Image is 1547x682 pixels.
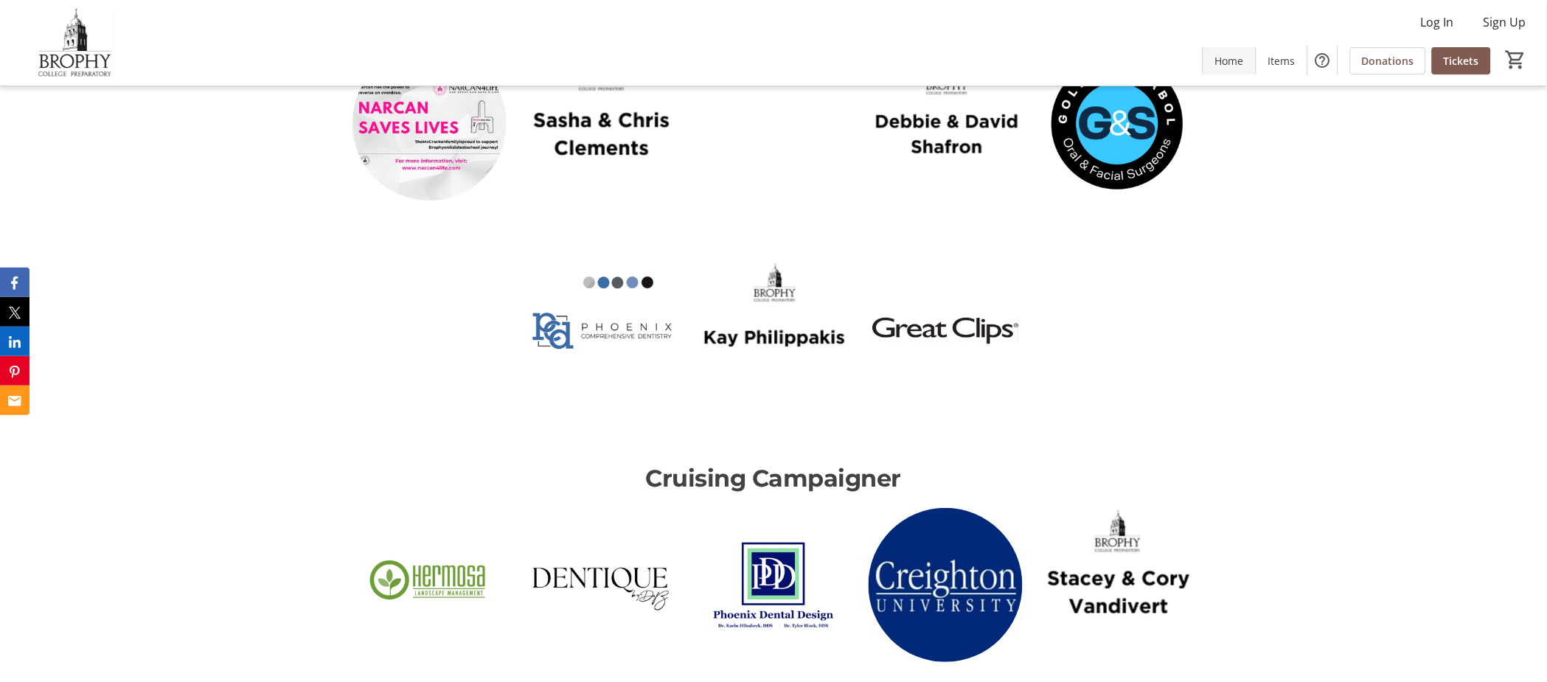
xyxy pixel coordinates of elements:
[9,6,140,80] img: Brophy College Preparatory 's Logo
[1472,10,1538,34] button: Sign Up
[1203,47,1256,74] a: Home
[1484,13,1526,31] span: Sign Up
[352,508,507,662] img: logo
[524,254,678,408] img: logo
[869,46,1023,201] img: logo
[869,254,1023,408] img: logo
[696,46,850,201] img: logo
[1308,46,1338,75] button: Help
[646,464,902,493] span: Cruising Campaigner
[1421,13,1454,31] span: Log In
[1444,53,1479,69] span: Tickets
[1040,508,1195,662] img: logo
[1362,53,1414,69] span: Donations
[1432,47,1491,74] a: Tickets
[696,254,850,408] img: logo
[1268,53,1296,69] span: Items
[696,508,850,662] img: logo
[352,46,507,201] img: logo
[1256,47,1307,74] a: Items
[1409,10,1466,34] button: Log In
[1215,53,1244,69] span: Home
[869,508,1023,662] img: logo
[1503,46,1529,73] button: Cart
[524,508,678,662] img: logo
[1350,47,1426,74] a: Donations
[1040,46,1195,201] img: logo
[524,46,678,201] img: logo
